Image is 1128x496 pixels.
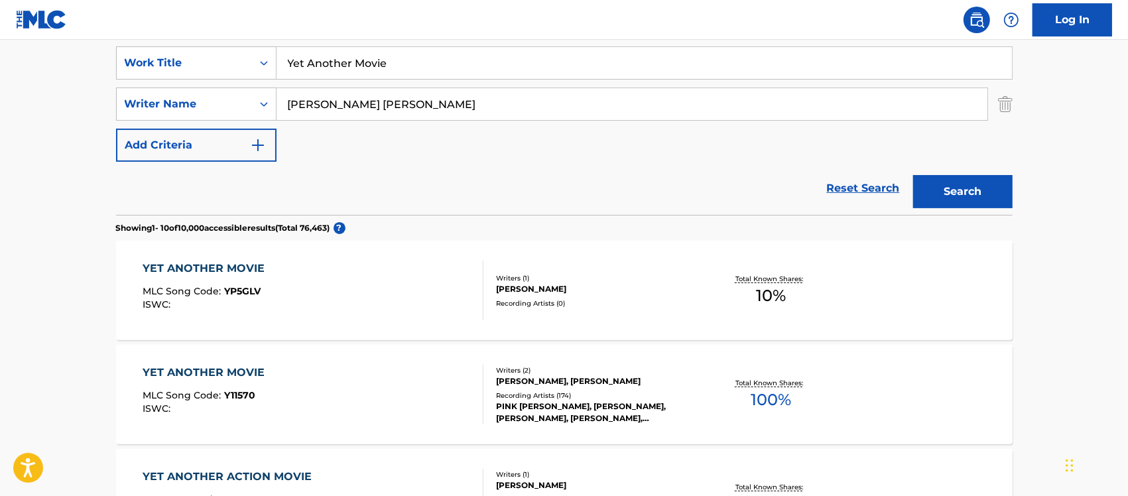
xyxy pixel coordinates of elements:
div: YET ANOTHER MOVIE [143,261,271,277]
img: search [969,12,985,28]
p: Showing 1 - 10 of 10,000 accessible results (Total 76,463 ) [116,222,330,234]
p: Total Known Shares: [735,482,806,492]
button: Add Criteria [116,129,277,162]
span: ? [334,222,345,234]
a: Public Search [964,7,990,33]
div: Recording Artists ( 0 ) [496,298,696,308]
p: Total Known Shares: [735,378,806,388]
img: Delete Criterion [998,88,1013,121]
span: ISWC : [143,298,174,310]
a: YET ANOTHER MOVIEMLC Song Code:Y11570ISWC:Writers (2)[PERSON_NAME], [PERSON_NAME]Recording Artist... [116,345,1013,444]
img: MLC Logo [16,10,67,29]
div: Writers ( 1 ) [496,469,696,479]
div: YET ANOTHER MOVIE [143,365,271,381]
a: Reset Search [820,174,907,203]
img: help [1003,12,1019,28]
span: MLC Song Code : [143,389,224,401]
span: YP5GLV [224,285,261,297]
p: Total Known Shares: [735,274,806,284]
div: Drag [1066,446,1074,485]
div: Writer Name [125,96,244,112]
div: [PERSON_NAME], [PERSON_NAME] [496,375,696,387]
div: YET ANOTHER ACTION MOVIE [143,469,318,485]
form: Search Form [116,46,1013,215]
div: Help [998,7,1025,33]
iframe: Chat Widget [1062,432,1128,496]
a: Log In [1033,3,1112,36]
span: ISWC : [143,403,174,414]
span: 100 % [751,388,791,412]
button: Search [913,175,1013,208]
div: [PERSON_NAME] [496,283,696,295]
span: 10 % [756,284,786,308]
a: YET ANOTHER MOVIEMLC Song Code:YP5GLVISWC:Writers (1)[PERSON_NAME]Recording Artists (0)Total Know... [116,241,1013,340]
div: Writers ( 1 ) [496,273,696,283]
div: Writers ( 2 ) [496,365,696,375]
div: Work Title [125,55,244,71]
span: Y11570 [224,389,255,401]
div: PINK [PERSON_NAME], [PERSON_NAME], [PERSON_NAME], [PERSON_NAME], [PERSON_NAME], [PERSON_NAME], [P... [496,401,696,424]
span: MLC Song Code : [143,285,224,297]
div: [PERSON_NAME] [496,479,696,491]
div: Recording Artists ( 174 ) [496,391,696,401]
img: 9d2ae6d4665cec9f34b9.svg [250,137,266,153]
